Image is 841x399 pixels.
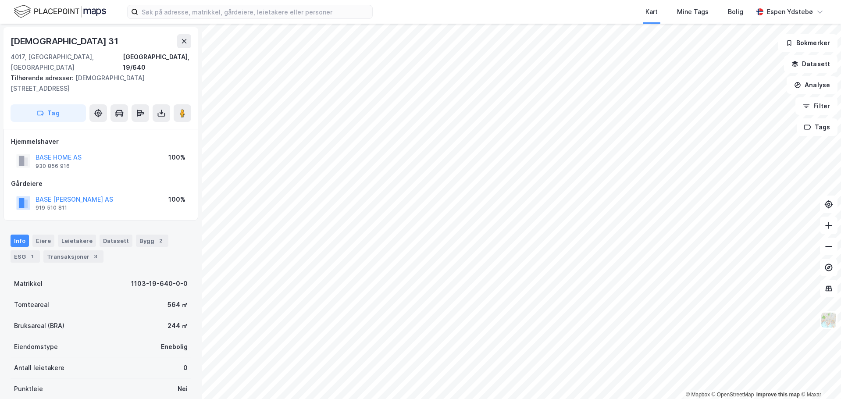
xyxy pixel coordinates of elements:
button: Tag [11,104,86,122]
a: Mapbox [686,392,710,398]
div: [GEOGRAPHIC_DATA], 19/640 [123,52,191,73]
div: 919 510 811 [36,204,67,211]
div: 3 [91,252,100,261]
div: Matrikkel [14,278,43,289]
div: Eiere [32,235,54,247]
div: 244 ㎡ [167,321,188,331]
div: Tomteareal [14,299,49,310]
a: OpenStreetMap [712,392,754,398]
div: Espen Ydstebø [767,7,813,17]
button: Filter [795,97,837,115]
div: Kontrollprogram for chat [797,357,841,399]
div: Gårdeiere [11,178,191,189]
div: Antall leietakere [14,363,64,373]
div: Info [11,235,29,247]
img: logo.f888ab2527a4732fd821a326f86c7f29.svg [14,4,106,19]
div: Leietakere [58,235,96,247]
div: 100% [168,194,185,205]
button: Tags [797,118,837,136]
button: Datasett [784,55,837,73]
div: Enebolig [161,342,188,352]
div: Bruksareal (BRA) [14,321,64,331]
span: Tilhørende adresser: [11,74,75,82]
div: 1 [28,252,36,261]
div: Datasett [100,235,132,247]
img: Z [820,312,837,328]
div: Nei [178,384,188,394]
button: Analyse [787,76,837,94]
div: 4017, [GEOGRAPHIC_DATA], [GEOGRAPHIC_DATA] [11,52,123,73]
div: Punktleie [14,384,43,394]
div: Bolig [728,7,743,17]
a: Improve this map [756,392,800,398]
div: Hjemmelshaver [11,136,191,147]
iframe: Chat Widget [797,357,841,399]
div: Bygg [136,235,168,247]
div: ESG [11,250,40,263]
div: Kart [645,7,658,17]
div: 2 [156,236,165,245]
div: Transaksjoner [43,250,103,263]
div: Eiendomstype [14,342,58,352]
input: Søk på adresse, matrikkel, gårdeiere, leietakere eller personer [138,5,372,18]
div: 0 [183,363,188,373]
div: [DEMOGRAPHIC_DATA][STREET_ADDRESS] [11,73,184,94]
div: 100% [168,152,185,163]
div: [DEMOGRAPHIC_DATA] 31 [11,34,120,48]
div: 930 856 916 [36,163,70,170]
button: Bokmerker [778,34,837,52]
div: 564 ㎡ [167,299,188,310]
div: 1103-19-640-0-0 [131,278,188,289]
div: Mine Tags [677,7,709,17]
